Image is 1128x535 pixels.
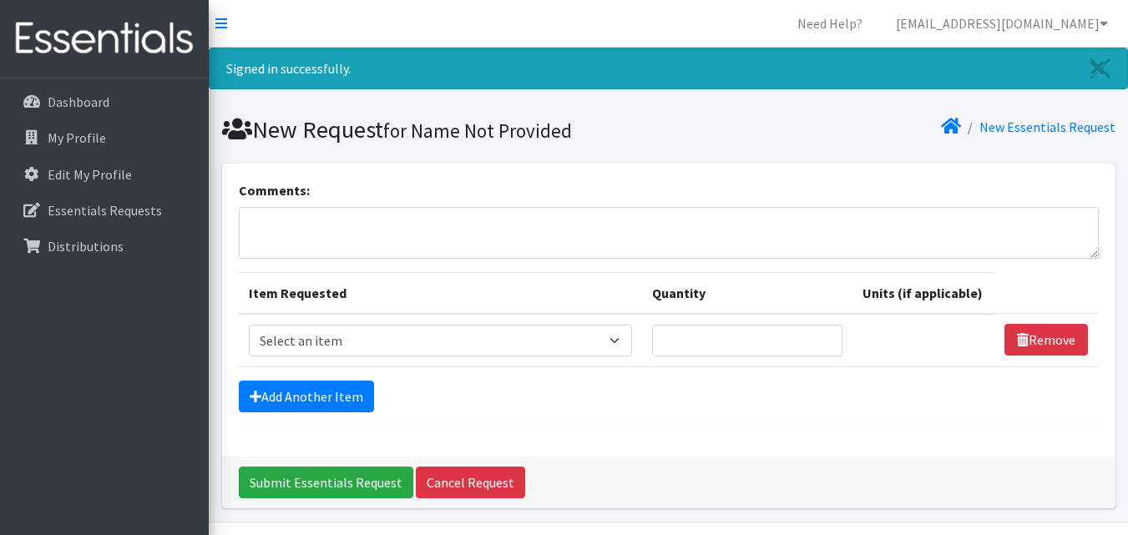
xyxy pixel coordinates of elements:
[209,48,1128,89] div: Signed in successfully.
[1004,324,1088,356] a: Remove
[48,238,124,255] p: Distributions
[642,272,853,314] th: Quantity
[7,85,202,119] a: Dashboard
[239,467,413,498] input: Submit Essentials Request
[7,158,202,191] a: Edit My Profile
[222,115,663,144] h1: New Request
[383,119,572,143] small: for Name Not Provided
[7,121,202,154] a: My Profile
[784,7,876,40] a: Need Help?
[48,129,106,146] p: My Profile
[48,166,132,183] p: Edit My Profile
[239,272,642,314] th: Item Requested
[239,381,374,412] a: Add Another Item
[7,11,202,67] img: HumanEssentials
[7,230,202,263] a: Distributions
[883,7,1121,40] a: [EMAIL_ADDRESS][DOMAIN_NAME]
[416,467,525,498] a: Cancel Request
[1074,48,1127,88] a: Close
[7,194,202,227] a: Essentials Requests
[48,202,162,219] p: Essentials Requests
[852,272,994,314] th: Units (if applicable)
[239,180,310,200] label: Comments:
[979,119,1115,135] a: New Essentials Request
[48,93,109,110] p: Dashboard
